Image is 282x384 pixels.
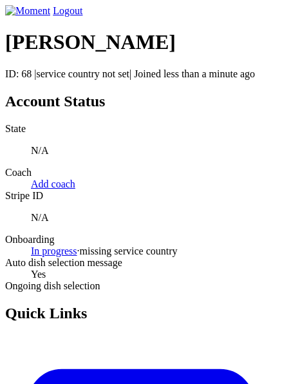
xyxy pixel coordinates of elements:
a: Add coach [31,178,75,189]
h1: [PERSON_NAME] [5,30,277,54]
p: ID: 68 | | Joined less than a minute ago [5,68,277,80]
h2: Account Status [5,93,277,110]
dt: Onboarding [5,234,277,245]
span: missing service country [80,245,178,256]
dt: State [5,123,277,135]
p: N/A [31,145,277,157]
span: Yes [31,269,46,280]
h2: Quick Links [5,305,277,322]
dt: Ongoing dish selection [5,280,277,292]
img: Moment [5,5,50,17]
p: N/A [31,212,277,224]
dt: Coach [5,167,277,178]
a: Logout [53,5,82,16]
span: · [77,245,80,256]
dt: Auto dish selection message [5,257,277,269]
a: In progress [31,245,77,256]
span: service country not set [37,68,129,79]
dt: Stripe ID [5,190,277,202]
